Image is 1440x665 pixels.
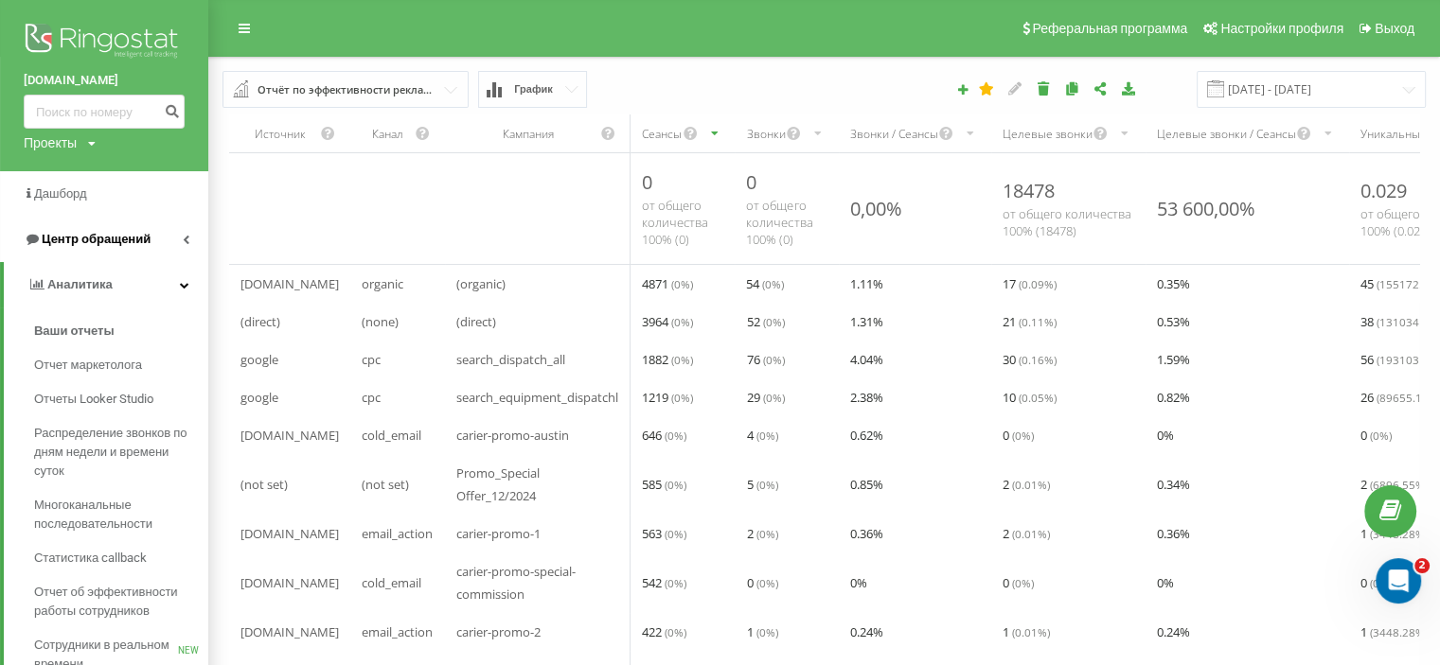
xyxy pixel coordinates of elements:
[746,272,784,295] span: 54
[1121,81,1137,95] i: Скачать отчет
[850,621,883,643] span: 0.24 %
[1003,178,1055,203] span: 18478
[1012,428,1034,443] span: ( 0 %)
[642,473,686,496] span: 585
[1064,81,1080,95] i: Копировать отчет
[240,473,288,496] span: (not set)
[456,462,619,507] span: Promo_Special Offer_12/2024
[24,71,185,90] a: [DOMAIN_NAME]
[746,386,784,409] span: 29
[514,83,553,96] span: График
[1003,348,1057,371] span: 30
[979,81,995,95] i: Этот отчет будет загружен первым при открытии Аналитики. Вы можете назначить любой другой ваш отч...
[4,262,208,307] a: Аналитика
[456,522,541,545] span: carier-promo-1
[34,322,115,341] span: Ваши отчеты
[671,276,693,291] span: ( 0 %)
[362,348,381,371] span: cpc
[34,549,147,568] span: Статистика callback
[746,197,812,248] span: от общего количества 100% ( 0 )
[762,276,784,291] span: ( 0 %)
[1003,571,1034,594] span: 0
[642,197,708,248] span: от общего количества 100% ( 0 )
[1370,477,1428,492] span: ( 6896.55 %)
[1157,424,1174,446] span: 0 %
[1157,348,1190,371] span: 1.59 %
[1360,473,1428,496] span: 2
[1360,621,1428,643] span: 1
[850,522,883,545] span: 0.36 %
[746,621,777,643] span: 1
[456,126,600,142] div: Кампания
[746,424,777,446] span: 4
[665,526,686,541] span: ( 0 %)
[362,522,433,545] span: email_action
[1032,21,1187,36] span: Реферальная программа
[362,272,403,295] span: organic
[1019,352,1057,367] span: ( 0.16 %)
[362,571,421,594] span: cold_email
[671,390,693,405] span: ( 0 %)
[762,390,784,405] span: ( 0 %)
[642,522,686,545] span: 563
[850,424,883,446] span: 0.62 %
[850,310,883,333] span: 1.31 %
[456,272,506,295] span: (organic)
[665,428,686,443] span: ( 0 %)
[665,477,686,492] span: ( 0 %)
[240,522,339,545] span: [DOMAIN_NAME]
[1360,571,1392,594] span: 0
[34,541,208,575] a: Статистика callback
[762,352,784,367] span: ( 0 %)
[756,575,777,590] span: ( 0 %)
[1019,390,1057,405] span: ( 0.05 %)
[642,571,686,594] span: 542
[665,624,686,639] span: ( 0 %)
[362,621,433,643] span: email_action
[850,348,883,371] span: 4.04 %
[1012,624,1050,639] span: ( 0.01 %)
[456,560,619,605] span: carier-promo-special-commission
[34,575,208,628] a: Отчет об эффективности работы сотрудников
[34,583,199,621] span: Отчет об эффективности работы сотрудников
[756,477,777,492] span: ( 0 %)
[746,473,777,496] span: 5
[665,575,686,590] span: ( 0 %)
[1157,621,1190,643] span: 0.24 %
[1036,81,1052,95] i: Удалить отчет
[34,356,142,375] span: Отчет маркетолога
[642,126,682,142] div: Сеансы
[1019,276,1057,291] span: ( 0.09 %)
[746,522,777,545] span: 2
[850,386,883,409] span: 2.38 %
[258,79,436,100] div: Отчёт по эффективности рекламных кампаний
[240,272,339,295] span: [DOMAIN_NAME]
[34,424,199,481] span: Распределение звонков по дням недели и времени суток
[34,488,208,541] a: Многоканальные последовательности
[1003,424,1034,446] span: 0
[642,621,686,643] span: 422
[456,424,569,446] span: carier-promo-austin
[1414,558,1430,573] span: 2
[24,95,185,129] input: Поиск по номеру
[1157,126,1296,142] div: Целевые звонки / Сеансы
[1157,272,1190,295] span: 0.35 %
[456,386,618,409] span: search_equipment_dispatchl
[456,348,565,371] span: search_dispatch_all
[642,348,693,371] span: 1882
[1003,621,1050,643] span: 1
[642,310,693,333] span: 3964
[1157,310,1190,333] span: 0.53 %
[642,424,686,446] span: 646
[1157,386,1190,409] span: 0.82 %
[756,624,777,639] span: ( 0 %)
[956,83,969,95] i: Создать отчет
[1157,196,1255,221] div: 53 600,00%
[756,428,777,443] span: ( 0 %)
[1157,522,1190,545] span: 0.36 %
[762,314,784,329] span: ( 0 %)
[1370,624,1428,639] span: ( 3448.28 %)
[850,272,883,295] span: 1.11 %
[1012,477,1050,492] span: ( 0.01 %)
[1157,571,1174,594] span: 0 %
